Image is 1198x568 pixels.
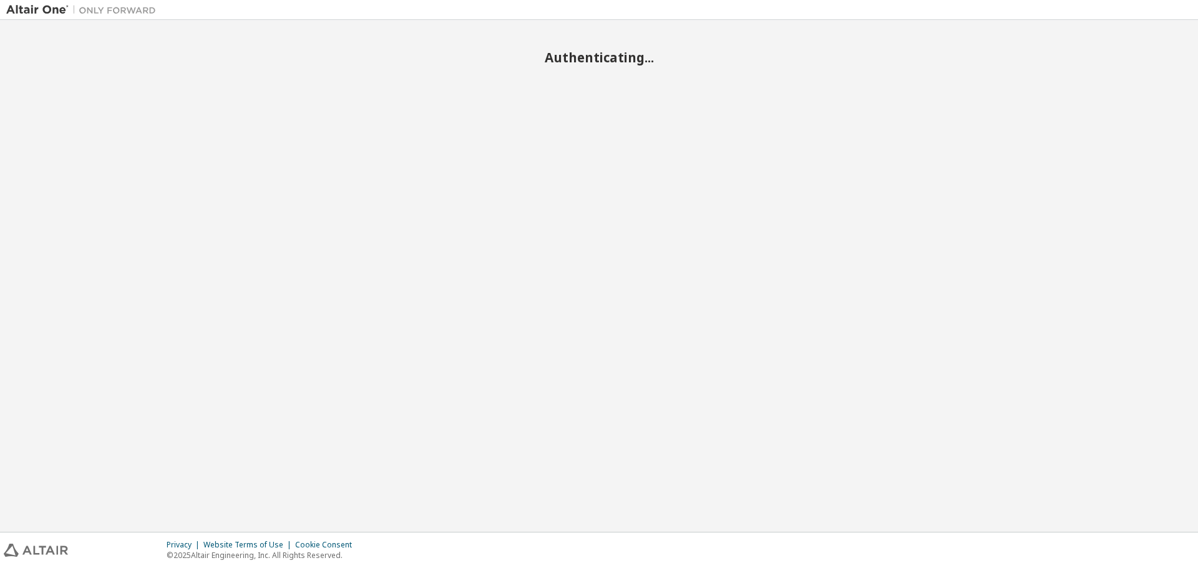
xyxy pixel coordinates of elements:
p: © 2025 Altair Engineering, Inc. All Rights Reserved. [167,550,359,561]
h2: Authenticating... [6,49,1192,65]
div: Privacy [167,540,203,550]
img: Altair One [6,4,162,16]
img: altair_logo.svg [4,544,68,557]
div: Website Terms of Use [203,540,295,550]
div: Cookie Consent [295,540,359,550]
